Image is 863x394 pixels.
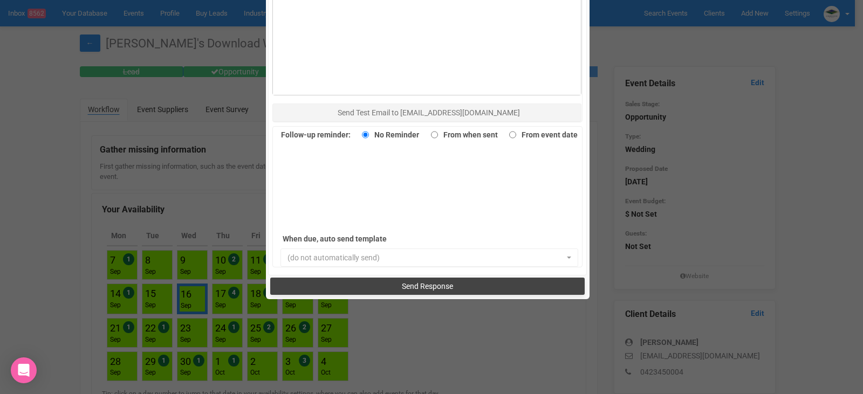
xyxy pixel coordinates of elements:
label: Follow-up reminder: [281,127,351,142]
span: Send Response [402,282,453,291]
span: Send Test Email to [EMAIL_ADDRESS][DOMAIN_NAME] [338,108,520,117]
span: (do not automatically send) [287,252,565,263]
div: Open Intercom Messenger [11,357,37,383]
label: When due, auto send template [283,231,434,246]
label: From event date [504,127,578,142]
label: No Reminder [357,127,419,142]
label: From when sent [426,127,498,142]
